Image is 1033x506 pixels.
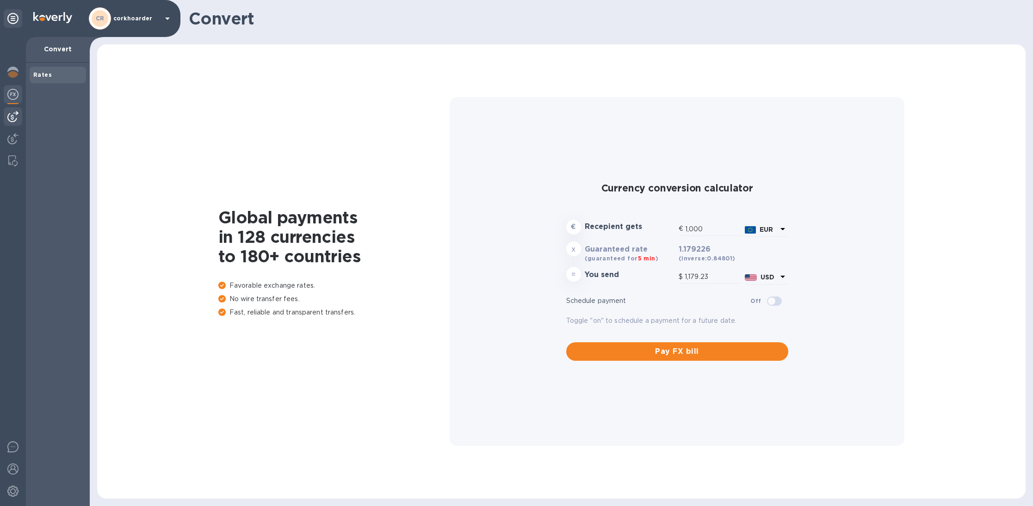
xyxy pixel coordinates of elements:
strong: € [571,223,575,230]
h3: Recepient gets [585,222,675,231]
div: € [679,222,685,236]
div: x [566,241,581,256]
h3: You send [585,271,675,279]
b: Off [750,297,761,304]
p: Favorable exchange rates. [218,281,450,290]
b: CR [96,15,105,22]
p: No wire transfer fees. [218,294,450,304]
div: = [566,267,581,282]
p: Schedule payment [566,296,751,306]
h1: Global payments in 128 currencies to 180+ countries [218,208,450,266]
b: (inverse: 0.84801 ) [679,255,736,262]
b: USD [761,273,774,281]
p: Convert [33,44,82,54]
p: Toggle "on" to schedule a payment for a future date. [566,316,788,326]
div: $ [679,270,685,284]
div: Unpin categories [4,9,22,28]
input: Amount [685,222,741,236]
img: Foreign exchange [7,89,19,100]
input: Amount [685,270,741,284]
b: Rates [33,71,52,78]
span: 5 min [638,255,656,262]
img: USD [745,274,757,281]
b: (guaranteed for ) [585,255,658,262]
button: Pay FX bill [566,342,788,361]
h2: Currency conversion calculator [566,182,788,194]
h3: 1.179226 [679,245,788,254]
p: Fast, reliable and transparent transfers. [218,308,450,317]
p: corkhoarder [113,15,160,22]
h1: Convert [189,9,1018,28]
h3: Guaranteed rate [585,245,675,254]
img: Logo [33,12,72,23]
b: EUR [760,226,773,233]
span: Pay FX bill [574,346,781,357]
